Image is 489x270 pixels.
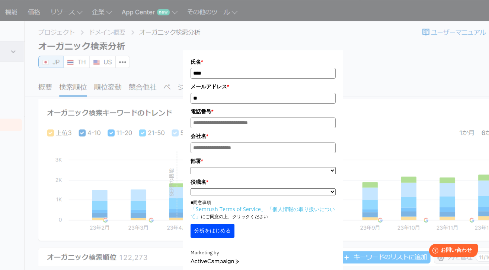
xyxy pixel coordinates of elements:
[191,157,336,165] label: 部署
[191,205,266,213] a: 「Semrush Terms of Service」
[423,241,481,262] iframe: Help widget launcher
[191,178,336,186] label: 役職名
[191,58,336,66] label: 氏名
[191,199,336,220] p: ■同意事項 にご同意の上、クリックください
[191,107,336,116] label: 電話番号
[191,205,335,220] a: 「個人情報の取り扱いについて」
[191,224,234,238] button: 分析をはじめる
[191,82,336,91] label: メールアドレス
[191,132,336,140] label: 会社名
[191,249,336,257] div: Marketing by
